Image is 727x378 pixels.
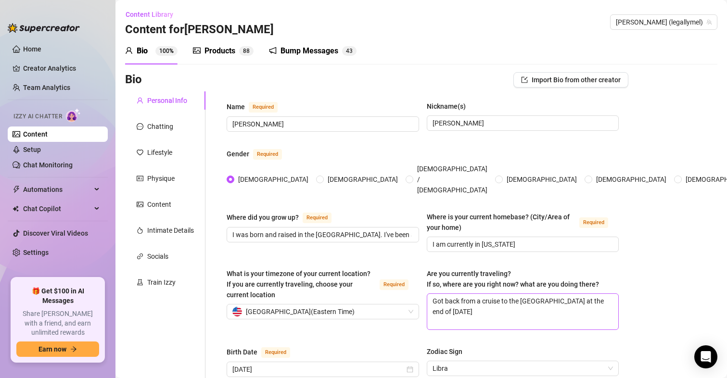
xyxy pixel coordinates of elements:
[125,72,142,88] h3: Bio
[147,277,176,288] div: Train Izzy
[125,22,274,38] h3: Content for [PERSON_NAME]
[137,45,148,57] div: Bio
[16,287,99,305] span: 🎁 Get $100 in AI Messages
[23,161,73,169] a: Chat Monitoring
[433,239,612,250] input: Where is your current homebase? (City/Area of your home)
[234,174,312,185] span: [DEMOGRAPHIC_DATA]
[137,97,143,104] span: user
[16,309,99,338] span: Share [PERSON_NAME] with a friend, and earn unlimited rewards
[349,48,353,54] span: 3
[592,174,670,185] span: [DEMOGRAPHIC_DATA]
[193,47,201,54] span: picture
[427,101,466,112] div: Nickname(s)
[137,201,143,208] span: picture
[532,76,621,84] span: Import Bio from other creator
[70,346,77,353] span: arrow-right
[324,174,402,185] span: [DEMOGRAPHIC_DATA]
[147,225,194,236] div: Intimate Details
[147,251,168,262] div: Socials
[513,72,628,88] button: Import Bio from other creator
[23,182,91,197] span: Automations
[227,212,342,223] label: Where did you grow up?
[147,121,173,132] div: Chatting
[427,212,576,233] div: Where is your current homebase? (City/Area of your home)
[16,341,99,357] button: Earn nowarrow-right
[521,76,528,83] span: import
[232,119,411,129] input: Name
[433,361,613,376] span: Libra
[232,307,242,316] img: us
[342,46,357,56] sup: 43
[427,346,469,357] label: Zodiac Sign
[253,149,282,160] span: Required
[13,186,20,193] span: thunderbolt
[137,175,143,182] span: idcard
[249,102,278,113] span: Required
[23,146,41,153] a: Setup
[204,45,235,57] div: Products
[616,15,712,29] span: Melanie (legallymel)
[427,212,619,233] label: Where is your current homebase? (City/Area of your home)
[23,45,41,53] a: Home
[246,48,250,54] span: 8
[137,123,143,130] span: message
[227,270,370,299] span: What is your timezone of your current location? If you are currently traveling, choose your curre...
[413,164,491,195] span: [DEMOGRAPHIC_DATA] / [DEMOGRAPHIC_DATA]
[227,212,299,223] div: Where did you grow up?
[137,149,143,156] span: heart
[147,199,171,210] div: Content
[13,205,19,212] img: Chat Copilot
[433,118,612,128] input: Nickname(s)
[23,84,70,91] a: Team Analytics
[694,345,717,368] div: Open Intercom Messenger
[126,11,173,18] span: Content Library
[261,347,290,358] span: Required
[125,7,181,22] button: Content Library
[232,229,411,240] input: Where did you grow up?
[147,95,187,106] div: Personal Info
[427,270,599,288] span: Are you currently traveling? If so, where are you right now? what are you doing there?
[427,101,472,112] label: Nickname(s)
[503,174,581,185] span: [DEMOGRAPHIC_DATA]
[243,48,246,54] span: 8
[38,345,66,353] span: Earn now
[427,294,619,329] textarea: Got back from a cruise to the [GEOGRAPHIC_DATA] at the end of [DATE]
[23,201,91,216] span: Chat Copilot
[239,46,254,56] sup: 88
[346,48,349,54] span: 4
[269,47,277,54] span: notification
[227,101,245,112] div: Name
[281,45,338,57] div: Bump Messages
[579,217,608,228] span: Required
[246,304,355,319] span: [GEOGRAPHIC_DATA] ( Eastern Time )
[227,346,301,358] label: Birth Date
[155,46,178,56] sup: 100%
[66,108,81,122] img: AI Chatter
[303,213,332,223] span: Required
[137,227,143,234] span: fire
[137,279,143,286] span: experiment
[137,253,143,260] span: link
[227,148,293,160] label: Gender
[227,149,249,159] div: Gender
[23,249,49,256] a: Settings
[147,147,172,158] div: Lifestyle
[227,347,257,357] div: Birth Date
[227,101,288,113] label: Name
[23,61,100,76] a: Creator Analytics
[380,279,408,290] span: Required
[706,19,712,25] span: team
[427,346,462,357] div: Zodiac Sign
[8,23,80,33] img: logo-BBDzfeDw.svg
[125,47,133,54] span: user
[23,130,48,138] a: Content
[23,229,88,237] a: Discover Viral Videos
[232,364,405,375] input: Birth Date
[147,173,175,184] div: Physique
[13,112,62,121] span: Izzy AI Chatter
